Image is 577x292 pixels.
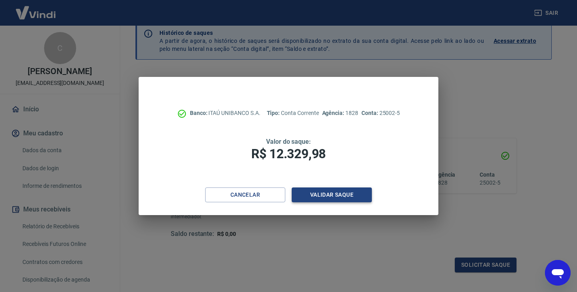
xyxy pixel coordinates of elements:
[205,187,285,202] button: Cancelar
[190,109,260,117] p: ITAÚ UNIBANCO S.A.
[251,146,326,161] span: R$ 12.329,98
[267,110,281,116] span: Tipo:
[190,110,209,116] span: Banco:
[266,138,311,145] span: Valor do saque:
[361,110,379,116] span: Conta:
[292,187,372,202] button: Validar saque
[322,110,346,116] span: Agência:
[361,109,400,117] p: 25002-5
[545,260,571,286] iframe: Botão para abrir a janela de mensagens
[267,109,319,117] p: Conta Corrente
[322,109,358,117] p: 1828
